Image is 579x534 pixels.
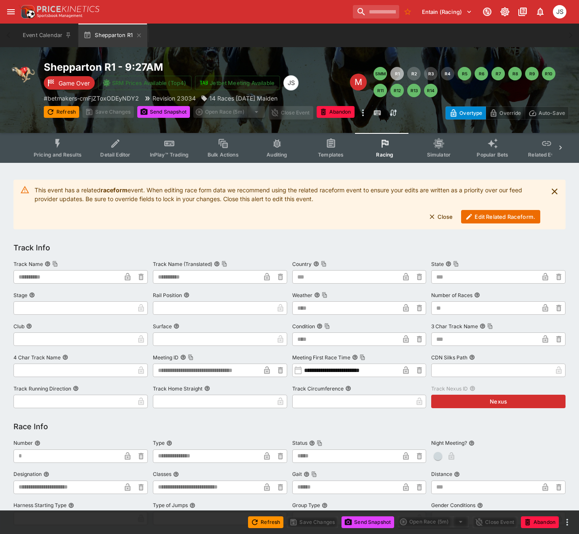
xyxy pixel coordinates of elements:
[27,133,552,163] div: Event type filters
[13,470,42,478] p: Designation
[350,74,367,90] div: Edit Meeting
[431,292,472,299] p: Number of Races
[59,79,90,88] p: Game Over
[475,67,488,80] button: R6
[100,151,130,158] span: Detail Editor
[374,84,387,97] button: R11
[424,67,438,80] button: R3
[292,502,320,509] p: Group Type
[352,354,358,360] button: Meeting First Race TimeCopy To Clipboard
[525,106,569,120] button: Auto-Save
[317,440,323,446] button: Copy To Clipboard
[314,292,320,298] button: WeatherCopy To Clipboard
[3,4,19,19] button: open drawer
[153,323,172,330] p: Surface
[153,439,165,446] p: Type
[390,84,404,97] button: R12
[321,261,327,267] button: Copy To Clipboard
[37,6,99,12] img: PriceKinetics
[267,151,287,158] span: Auditing
[37,14,83,18] img: Sportsbook Management
[458,67,471,80] button: R5
[248,516,283,528] button: Refresh
[431,439,467,446] p: Night Meeting?
[44,106,79,118] button: Refresh
[459,109,482,117] p: Overtype
[376,151,393,158] span: Racing
[173,471,179,477] button: Classes
[313,261,319,267] button: CountryCopy To Clipboard
[309,440,315,446] button: StatusCopy To Clipboard
[417,5,477,19] button: Select Tenant
[73,385,79,391] button: Track Running Direction
[13,260,43,268] p: Track Name
[469,440,475,446] button: Night Meeting?
[13,502,67,509] p: Harness Starting Type
[292,439,307,446] p: Status
[137,106,190,118] button: Send Snapshot
[342,516,394,528] button: Send Snapshot
[19,3,35,20] img: PriceKinetics Logo
[13,292,27,299] p: Stage
[547,184,562,199] button: close
[470,385,475,391] button: Track Nexus ID
[52,261,58,267] button: Copy To Clipboard
[480,323,486,329] button: 3 Char Track NameCopy To Clipboard
[153,292,182,299] p: Rail Position
[508,67,522,80] button: R8
[322,502,328,508] button: Group Type
[78,24,147,47] button: Shepparton R1
[10,61,37,88] img: greyhound_racing.png
[45,261,51,267] button: Track NameCopy To Clipboard
[101,186,128,194] strong: raceform
[68,502,74,508] button: Harness Starting Type
[491,67,505,80] button: R7
[431,323,478,330] p: 3 Char Track Name
[374,67,387,80] button: SMM
[431,385,468,392] p: Track Nexus ID
[525,67,539,80] button: R9
[214,261,220,267] button: Track Name (Translated)Copy To Clipboard
[431,354,467,361] p: CDN Silks Path
[528,151,565,158] span: Related Events
[318,151,344,158] span: Templates
[44,61,350,74] h2: Copy To Clipboard
[497,4,512,19] button: Toggle light/dark mode
[477,151,508,158] span: Popular Bets
[550,3,569,21] button: John Seaton
[441,67,454,80] button: R4
[292,260,312,268] p: Country
[480,4,495,19] button: Connected to PK
[35,182,540,227] div: This event has a related event. When editing race form data we recommend using the related racefo...
[98,76,192,90] button: SRM Prices Available (Top4)
[166,440,172,446] button: Type
[431,260,444,268] p: State
[201,94,277,103] div: 14 Races Today Maiden
[317,323,323,329] button: ConditionCopy To Clipboard
[34,151,82,158] span: Pricing and Results
[317,107,355,116] span: Mark an event as closed and abandoned.
[193,106,265,118] div: split button
[221,261,227,267] button: Copy To Clipboard
[427,151,451,158] span: Simulator
[407,84,421,97] button: R13
[446,106,569,120] div: Start From
[360,354,366,360] button: Copy To Clipboard
[184,292,189,298] button: Rail Position
[153,502,188,509] p: Type of Jumps
[353,5,399,19] input: search
[553,5,566,19] div: John Seaton
[43,471,49,477] button: Designation
[374,67,569,97] nav: pagination navigation
[477,502,483,508] button: Gender Conditions
[18,24,77,47] button: Event Calendar
[424,210,458,223] button: Close
[26,323,32,329] button: Club
[195,76,280,90] button: Jetbet Meeting Available
[431,470,452,478] p: Distance
[13,323,24,330] p: Club
[390,67,404,80] button: R1
[474,292,480,298] button: Number of Races
[292,385,344,392] p: Track Circumference
[401,5,414,19] button: No Bookmarks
